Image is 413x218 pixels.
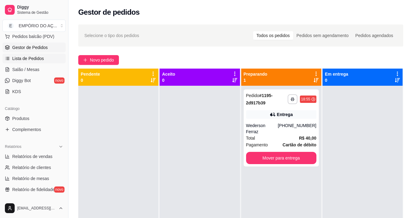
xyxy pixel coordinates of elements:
p: 1 [244,77,267,83]
a: Lista de Pedidos [2,54,66,63]
span: Salão / Mesas [12,66,39,73]
span: Lista de Pedidos [12,55,44,62]
span: Relatório de fidelidade [12,186,55,193]
p: Em entrega [325,71,348,77]
span: Relatórios [5,144,21,149]
span: E [8,23,14,29]
strong: R$ 40,00 [299,136,316,141]
span: Total [246,135,255,141]
div: Catálogo [2,104,66,114]
span: Sistema de Gestão [17,10,63,15]
strong: # 1195-2d917b39 [246,93,273,105]
p: Pendente [81,71,100,77]
span: Diggy Bot [12,77,31,84]
a: Gestor de Pedidos [2,43,66,52]
p: Preparando [244,71,267,77]
div: [PHONE_NUMBER] [278,122,316,135]
span: Pedidos balcão (PDV) [12,33,54,39]
span: Diggy [17,5,63,10]
strong: Cartão de débito [282,142,316,147]
button: Novo pedido [78,55,119,65]
a: Diggy Botnovo [2,76,66,85]
p: 0 [162,77,175,83]
span: Relatórios de vendas [12,153,53,160]
span: plus [83,58,87,62]
div: Wederson Ferraz [246,122,278,135]
a: Relatório de fidelidadenovo [2,185,66,194]
button: Select a team [2,20,66,32]
div: Pedidos agendados [352,31,396,40]
div: Entrega [277,111,293,118]
span: Produtos [12,115,29,122]
span: Gestor de Pedidos [12,44,48,51]
a: DiggySistema de Gestão [2,2,66,17]
span: Novo pedido [90,57,114,63]
button: Mover para entrega [246,152,316,164]
div: EMPÓRIO DO AÇ ... [19,23,57,29]
span: KDS [12,88,21,95]
span: Pagamento [246,141,268,148]
span: Relatório de clientes [12,164,51,171]
span: Complementos [12,126,41,133]
span: Selecione o tipo dos pedidos [84,32,139,39]
a: Relatório de mesas [2,174,66,183]
span: Relatório de mesas [12,175,49,182]
p: 0 [81,77,100,83]
a: KDS [2,87,66,96]
div: Todos os pedidos [253,31,293,40]
p: Aceito [162,71,175,77]
div: Pedidos sem agendamento [293,31,352,40]
a: Complementos [2,125,66,134]
button: [EMAIL_ADDRESS][DOMAIN_NAME] [2,201,66,216]
div: 18:55 [301,97,310,102]
button: Pedidos balcão (PDV) [2,32,66,41]
span: [EMAIL_ADDRESS][DOMAIN_NAME] [17,206,56,211]
a: Relatórios de vendas [2,152,66,161]
span: Pedido [246,93,260,98]
a: Salão / Mesas [2,65,66,74]
h2: Gestor de pedidos [78,7,140,17]
p: 0 [325,77,348,83]
a: Produtos [2,114,66,123]
a: Relatório de clientes [2,163,66,172]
